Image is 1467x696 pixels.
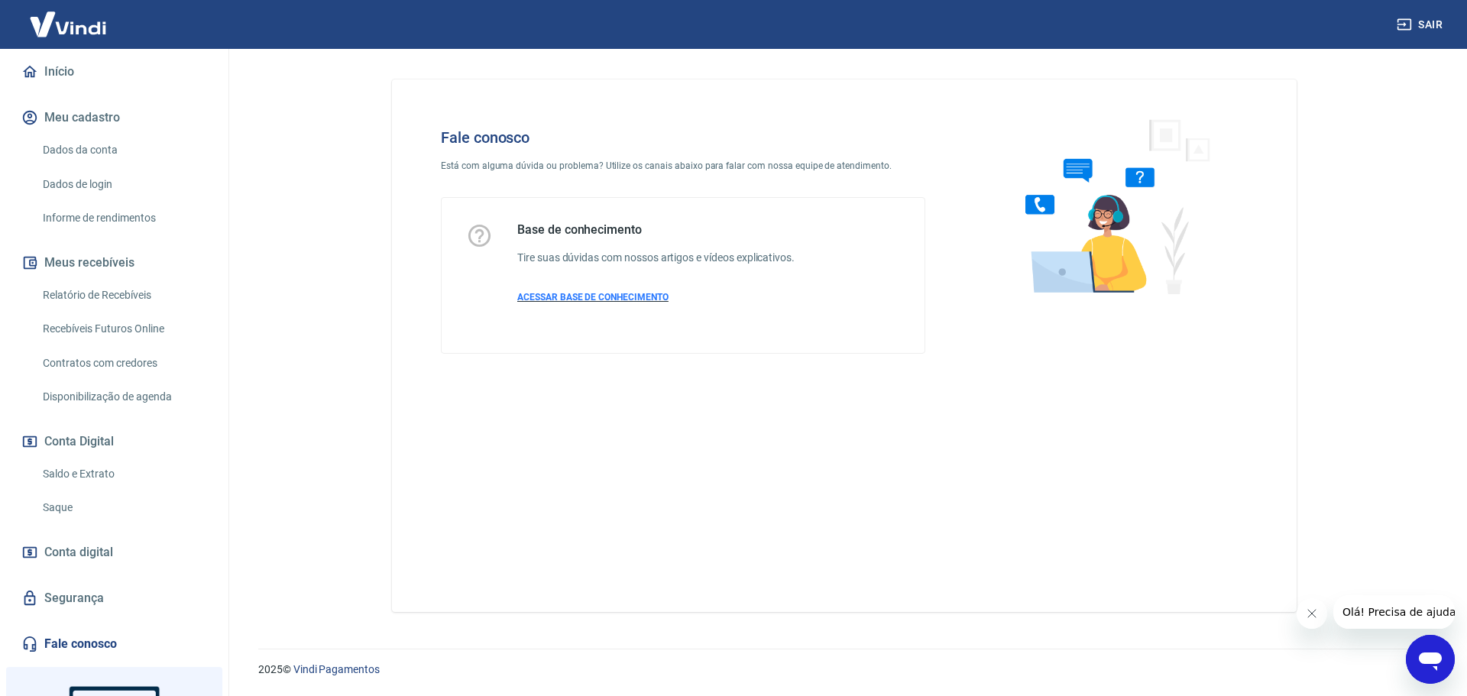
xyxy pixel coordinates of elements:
a: ACESSAR BASE DE CONHECIMENTO [517,290,795,304]
a: Saldo e Extrato [37,458,210,490]
p: 2025 © [258,662,1430,678]
a: Disponibilização de agenda [37,381,210,413]
h5: Base de conhecimento [517,222,795,238]
a: Início [18,55,210,89]
img: Vindi [18,1,118,47]
a: Vindi Pagamentos [293,663,380,675]
a: Fale conosco [18,627,210,661]
span: Conta digital [44,542,113,563]
h6: Tire suas dúvidas com nossos artigos e vídeos explicativos. [517,250,795,266]
h4: Fale conosco [441,128,925,147]
iframe: Botão para abrir a janela de mensagens [1406,635,1455,684]
a: Saque [37,492,210,523]
a: Relatório de Recebíveis [37,280,210,311]
button: Meu cadastro [18,101,210,134]
a: Recebíveis Futuros Online [37,313,210,345]
p: Está com alguma dúvida ou problema? Utilize os canais abaixo para falar com nossa equipe de atend... [441,159,925,173]
button: Conta Digital [18,425,210,458]
a: Informe de rendimentos [37,202,210,234]
a: Segurança [18,581,210,615]
span: Olá! Precisa de ajuda? [9,11,128,23]
a: Dados da conta [37,134,210,166]
a: Conta digital [18,536,210,569]
a: Contratos com credores [37,348,210,379]
iframe: Mensagem da empresa [1333,595,1455,629]
span: ACESSAR BASE DE CONHECIMENTO [517,292,669,303]
button: Sair [1394,11,1449,39]
button: Meus recebíveis [18,246,210,280]
img: Fale conosco [995,104,1227,308]
iframe: Fechar mensagem [1297,598,1327,629]
a: Dados de login [37,169,210,200]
